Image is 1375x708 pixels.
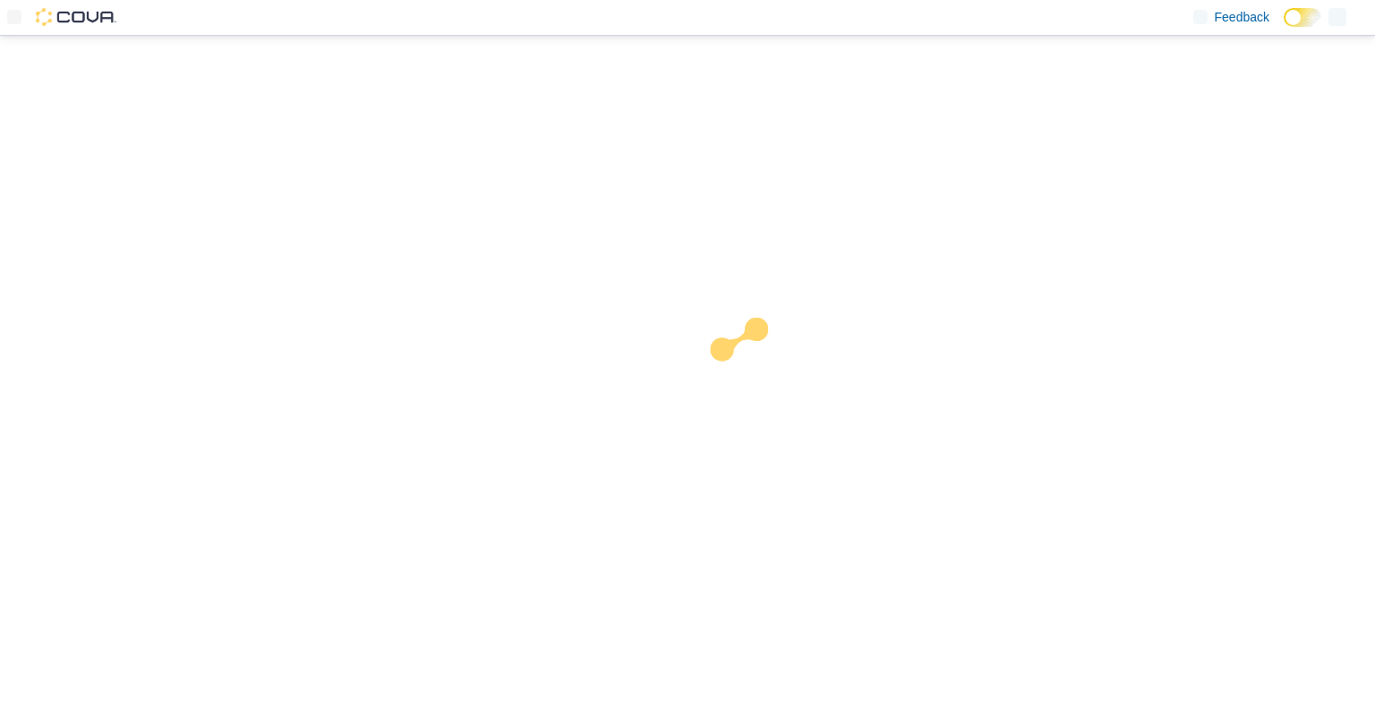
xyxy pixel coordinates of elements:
span: Dark Mode [1284,27,1285,28]
input: Dark Mode [1284,8,1321,27]
img: cova-loader [687,304,822,439]
span: Feedback [1215,8,1269,26]
img: Cova [36,8,116,26]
